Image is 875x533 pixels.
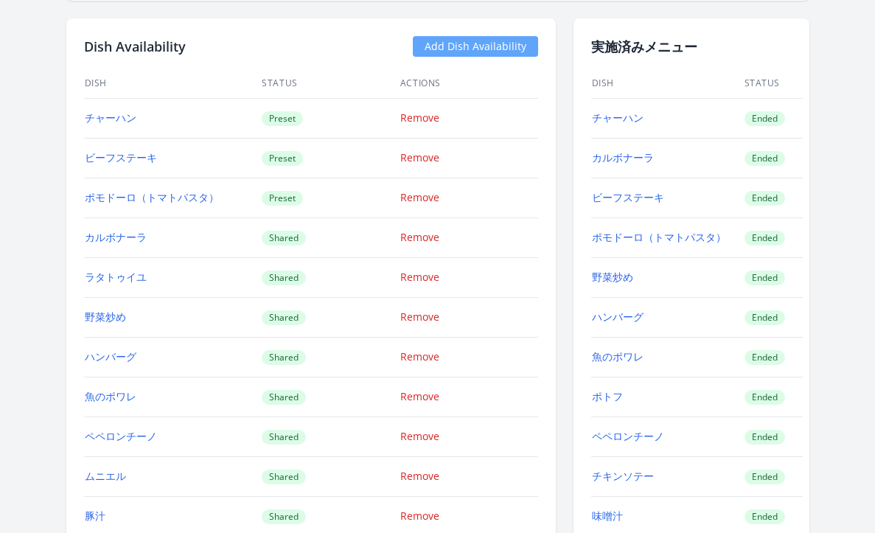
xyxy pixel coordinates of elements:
[592,230,726,244] a: ポモドーロ（トマトパスタ）
[400,389,439,403] a: Remove
[400,190,439,204] a: Remove
[84,69,262,99] th: Dish
[262,191,303,206] span: Preset
[744,69,803,99] th: Status
[400,509,439,523] a: Remove
[745,271,785,285] span: Ended
[400,429,439,443] a: Remove
[592,349,644,363] a: 魚のポワレ
[745,111,785,126] span: Ended
[400,111,439,125] a: Remove
[745,151,785,166] span: Ended
[262,151,303,166] span: Preset
[85,389,136,403] a: 魚のポワレ
[262,430,306,445] span: Shared
[85,111,136,125] a: チャーハン
[745,430,785,445] span: Ended
[85,270,147,284] a: ラタトゥイユ
[261,69,400,99] th: Status
[592,270,633,284] a: 野菜炒め
[400,230,439,244] a: Remove
[400,69,538,99] th: Actions
[262,271,306,285] span: Shared
[745,390,785,405] span: Ended
[745,509,785,524] span: Ended
[592,150,654,164] a: カルボナーラ
[592,111,644,125] a: チャーハン
[591,36,792,57] h2: 実施済みメニュー
[84,36,186,57] h2: Dish Availability
[592,310,644,324] a: ハンバーグ
[400,310,439,324] a: Remove
[400,469,439,483] a: Remove
[745,350,785,365] span: Ended
[745,310,785,325] span: Ended
[745,191,785,206] span: Ended
[262,350,306,365] span: Shared
[400,349,439,363] a: Remove
[85,310,126,324] a: 野菜炒め
[85,509,105,523] a: 豚汁
[592,190,664,204] a: ビーフステーキ
[262,111,303,126] span: Preset
[745,470,785,484] span: Ended
[262,231,306,245] span: Shared
[745,231,785,245] span: Ended
[262,390,306,405] span: Shared
[85,469,126,483] a: ムニエル
[592,389,623,403] a: ポトフ
[591,69,744,99] th: Dish
[400,150,439,164] a: Remove
[85,150,157,164] a: ビーフステーキ
[262,509,306,524] span: Shared
[400,270,439,284] a: Remove
[592,509,623,523] a: 味噌汁
[85,190,219,204] a: ポモドーロ（トマトパスタ）
[262,310,306,325] span: Shared
[85,230,147,244] a: カルボナーラ
[592,469,654,483] a: チキンソテー
[85,349,136,363] a: ハンバーグ
[262,470,306,484] span: Shared
[85,429,157,443] a: ペペロンチーノ
[413,36,538,57] a: Add Dish Availability
[592,429,664,443] a: ペペロンチーノ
